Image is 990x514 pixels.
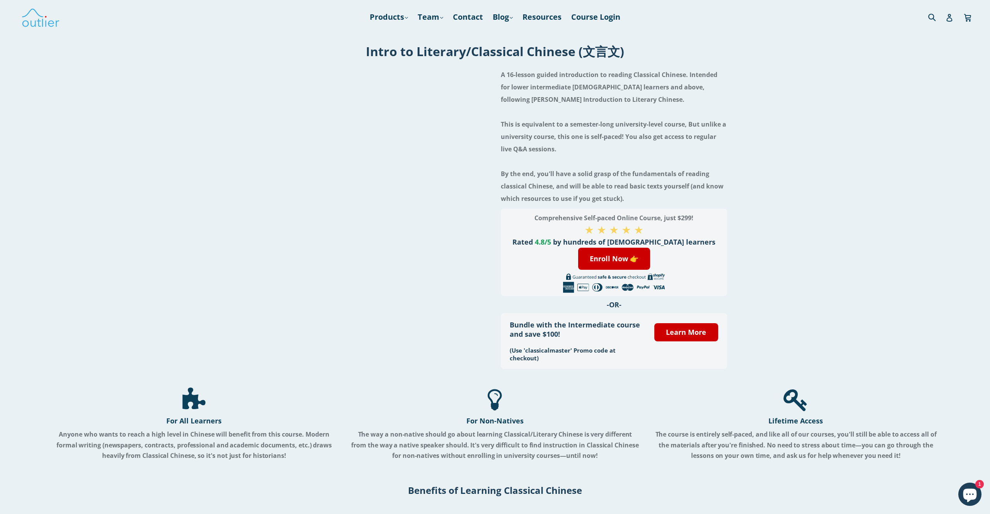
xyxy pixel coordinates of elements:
inbox-online-store-chat: Shopify online store chat [956,483,984,508]
h3: -OR- [501,300,727,309]
a: Resources [519,10,565,24]
strong: The course is entirely self-paced, and like all of our courses, you'll still be able to access al... [655,430,937,460]
h4: For Non-Natives [350,416,640,425]
a: Enroll Now 👉 [578,248,650,270]
h4: Lifetime Access [651,416,940,425]
span: Rated [512,237,533,247]
div: Rocket [183,387,205,412]
a: Learn More [654,323,718,341]
span: ★ ★ ★ ★ ★ [584,222,643,237]
h3: Comprehensive Self-paced Online Course, just $299! [510,212,718,224]
h3: Bundle with the Intermediate course and save $100! [510,320,643,339]
a: Team [414,10,447,24]
span: by hundreds of [DEMOGRAPHIC_DATA] learners [553,237,715,247]
input: Search [926,9,947,25]
div: Rocket [488,387,502,412]
a: Blog [489,10,517,24]
a: Products [366,10,412,24]
h4: A 16-lesson guided introduction to reading Classical Chinese. Intended for lower intermediate [DE... [501,69,727,205]
span: Anyone who wants to reach a high level in Chinese will benefit from this course. Modern formal wr... [56,430,332,460]
h4: For All Learners [49,416,339,425]
span: 4.8/5 [535,237,551,247]
img: Outlier Linguistics [21,6,60,28]
h3: (Use 'classicalmaster' Promo code at checkout) [510,346,643,362]
div: Rocket [783,387,808,412]
strong: The way a non-native should go about learning Classical/Literary Chinese is very different from t... [351,430,638,460]
iframe: Embedded Youtube Video [263,65,489,192]
a: Contact [449,10,487,24]
a: Course Login [567,10,624,24]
